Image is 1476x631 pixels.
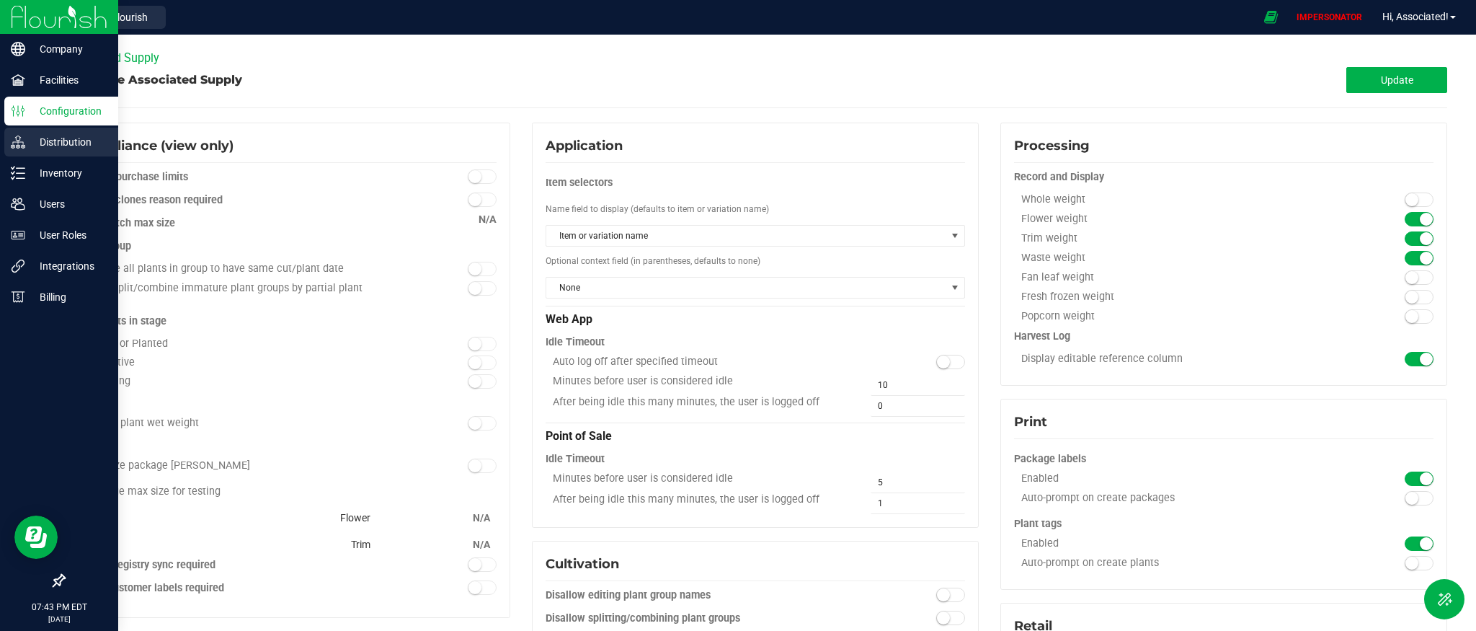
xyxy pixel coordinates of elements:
div: Processing [1014,136,1433,156]
input: 5 [871,472,964,493]
p: Facilities [25,71,112,89]
div: After being idle this many minutes, the user is logged off [546,493,860,506]
div: Destroy clones reason required [77,193,391,208]
div: Harvest [77,394,497,408]
div: Record and Display [1014,170,1433,185]
span: Hi, Associated! [1382,11,1449,22]
p: Configuration [25,102,112,120]
div: Fan leaf weight [1014,271,1328,284]
inline-svg: Inventory [11,166,25,180]
div: Auto log off after specified timeout [546,356,860,369]
div: Item selectors [546,170,965,196]
p: Billing [25,288,112,306]
div: Serialize package [PERSON_NAME] [77,459,391,472]
configuration-section-card: Processing [1000,332,1447,342]
div: Point of Sale [546,423,965,446]
p: [DATE] [6,614,112,625]
span: Open Ecommerce Menu [1255,3,1287,31]
p: Distribution [25,133,112,151]
div: Flower [77,505,370,531]
div: Package [77,436,497,451]
div: Auto-prompt on create packages [1014,492,1328,505]
div: Enabled [1014,537,1328,550]
input: 10 [871,375,964,395]
div: Plant group [77,239,497,254]
div: Plant batch max size [77,216,497,231]
p: Company [25,40,112,58]
span: Update [1381,74,1413,86]
inline-svg: Facilities [11,73,25,87]
div: After being idle this many minutes, the user is logged off [546,396,860,409]
iframe: Resource center [14,516,58,559]
inline-svg: Integrations [11,259,25,273]
div: Patient registry sync required [77,558,391,573]
div: Vegetative [77,356,391,369]
inline-svg: Configuration [11,104,25,118]
span: Item or variation name [546,226,946,246]
div: Harvest Log [1014,330,1433,344]
div: Require all plants in group to have same cut/plant date [77,262,391,275]
div: Enabled [1014,472,1328,485]
span: Configure Associated Supply [63,73,242,87]
inline-svg: User Roles [11,228,25,242]
span: None [546,278,946,298]
div: Cloned or Planted [77,337,391,350]
div: N/A [468,505,490,531]
span: N/A [479,213,497,226]
div: Retail customer labels required [77,581,391,596]
div: Idle Timeout [546,446,965,472]
div: Disallow splitting/combining plant groups [546,612,860,626]
div: Disallow editing plant group names [546,588,860,603]
input: 0 [871,396,964,416]
div: Optional context field (in parentheses, defaults to none) [546,248,965,274]
div: Idle Timeout [546,330,965,356]
p: Users [25,195,112,213]
div: Waste weight [1014,252,1328,265]
inline-svg: Billing [11,290,25,304]
div: Fresh frozen weight [1014,291,1328,304]
div: Trim [77,531,370,557]
div: Flower weight [1014,213,1328,226]
div: Package labels [1014,446,1433,472]
div: Minutes before user is considered idle [546,375,860,388]
div: Popcorn weight [1014,310,1328,323]
div: Enforce purchase limits [77,170,391,185]
p: Integrations [25,257,112,275]
div: Package max size for testing [77,479,497,505]
div: Web App [546,306,965,330]
button: Update [1346,67,1447,93]
p: IMPERSONATOR [1291,11,1368,24]
div: Application [546,136,965,156]
div: N/A [468,531,490,557]
div: Minutes before user is considered idle [546,472,860,485]
inline-svg: Distribution [11,135,25,149]
input: 1 [871,493,964,513]
p: Inventory [25,164,112,182]
p: 07:43 PM EDT [6,601,112,614]
div: Tag plants in stage [77,314,497,329]
div: Name field to display (defaults to item or variation name) [546,196,965,222]
div: Record plant wet weight [77,417,391,430]
configuration-section-card: Compliance (view only) [63,438,510,449]
inline-svg: Company [11,42,25,56]
div: Compliance (view only) [77,136,497,156]
button: Toggle Menu [1424,579,1464,619]
div: Print [1014,412,1433,432]
p: User Roles [25,226,112,244]
div: Plant tags [1014,511,1433,537]
div: Auto-prompt on create plants [1014,557,1328,570]
inline-svg: Users [11,197,25,211]
div: Whole weight [1014,193,1328,206]
div: Cultivation [546,555,965,574]
div: Trim weight [1014,232,1328,245]
configuration-section-card: Application [532,432,979,442]
configuration-section-card: Print [1000,438,1447,449]
div: Allow split/combine immature plant groups by partial plant batch [77,282,391,308]
div: Flowering [77,375,391,387]
div: Display editable reference column [1014,353,1328,366]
